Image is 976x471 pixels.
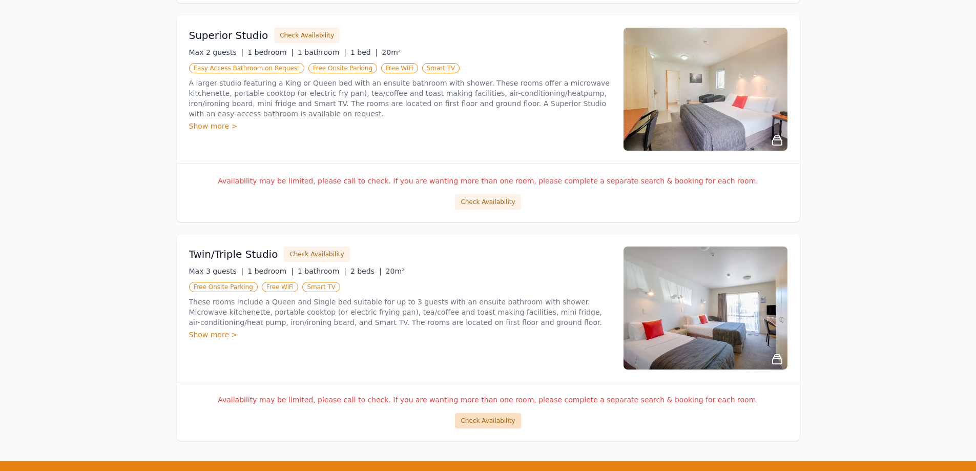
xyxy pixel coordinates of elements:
span: Smart TV [302,282,340,292]
span: Max 2 guests | [189,48,244,56]
p: A larger studio featuring a King or Queen bed with an ensuite bathroom with shower. These rooms o... [189,78,611,119]
div: Show more > [189,121,611,131]
p: These rooms include a Queen and Single bed suitable for up to 3 guests with an ensuite bathroom w... [189,297,611,327]
span: Free WiFi [381,63,418,73]
span: Free Onsite Parking [189,282,258,292]
span: 20m² [386,267,405,275]
h3: Superior Studio [189,28,268,43]
span: 1 bed | [350,48,378,56]
p: Availability may be limited, please call to check. If you are wanting more than one room, please ... [189,395,787,405]
button: Check Availability [455,413,521,428]
button: Check Availability [274,28,340,43]
span: 1 bathroom | [298,267,346,275]
span: Free Onsite Parking [308,63,377,73]
span: 1 bathroom | [298,48,346,56]
span: 1 bedroom | [247,267,294,275]
button: Check Availability [455,194,521,210]
span: Smart TV [422,63,460,73]
span: 1 bedroom | [247,48,294,56]
button: Check Availability [284,247,349,262]
span: 20m² [382,48,401,56]
span: Free WiFi [262,282,299,292]
span: 2 beds | [350,267,382,275]
h3: Twin/Triple Studio [189,247,278,261]
span: Easy Access Bathroom on Request [189,63,304,73]
span: Max 3 guests | [189,267,244,275]
p: Availability may be limited, please call to check. If you are wanting more than one room, please ... [189,176,787,186]
div: Show more > [189,330,611,340]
